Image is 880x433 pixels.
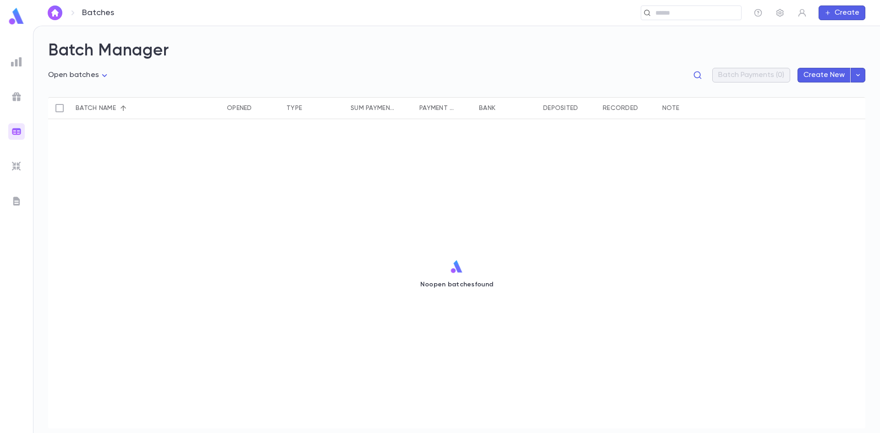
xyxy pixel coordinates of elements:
[479,97,495,119] div: Bank
[455,101,470,115] button: Sort
[419,97,455,119] div: Payment qty
[450,260,464,274] img: logo
[578,101,593,115] button: Sort
[11,126,22,137] img: batches_gradient.0a22e14384a92aa4cd678275c0c39cc4.svg
[11,161,22,172] img: imports_grey.530a8a0e642e233f2baf0ef88e8c9fcb.svg
[346,97,415,119] div: Sum payments
[11,196,22,207] img: letters_grey.7941b92b52307dd3b8a917253454ce1c.svg
[797,68,851,82] button: Create New
[48,71,99,79] span: Open batches
[302,101,317,115] button: Sort
[7,7,26,25] img: logo
[11,91,22,102] img: campaigns_grey.99e729a5f7ee94e3726e6486bddda8f1.svg
[662,97,679,119] div: Note
[415,97,474,119] div: Payment qty
[71,97,163,119] div: Batch name
[282,97,346,119] div: Type
[222,97,282,119] div: Opened
[48,41,865,61] h2: Batch Manager
[82,8,114,18] p: Batches
[76,97,116,119] div: Batch name
[679,101,694,115] button: Sort
[396,101,410,115] button: Sort
[543,97,578,119] div: Deposited
[252,101,267,115] button: Sort
[48,68,110,82] div: Open batches
[638,101,653,115] button: Sort
[598,97,658,119] div: Recorded
[658,97,749,119] div: Note
[11,56,22,67] img: reports_grey.c525e4749d1bce6a11f5fe2a8de1b229.svg
[603,97,638,119] div: Recorded
[474,97,539,119] div: Bank
[49,9,60,16] img: home_white.a664292cf8c1dea59945f0da9f25487c.svg
[420,281,493,288] p: No open batches found
[351,97,396,119] div: Sum payments
[539,97,598,119] div: Deposited
[116,101,131,115] button: Sort
[495,101,510,115] button: Sort
[227,97,252,119] div: Opened
[819,5,865,20] button: Create
[286,97,302,119] div: Type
